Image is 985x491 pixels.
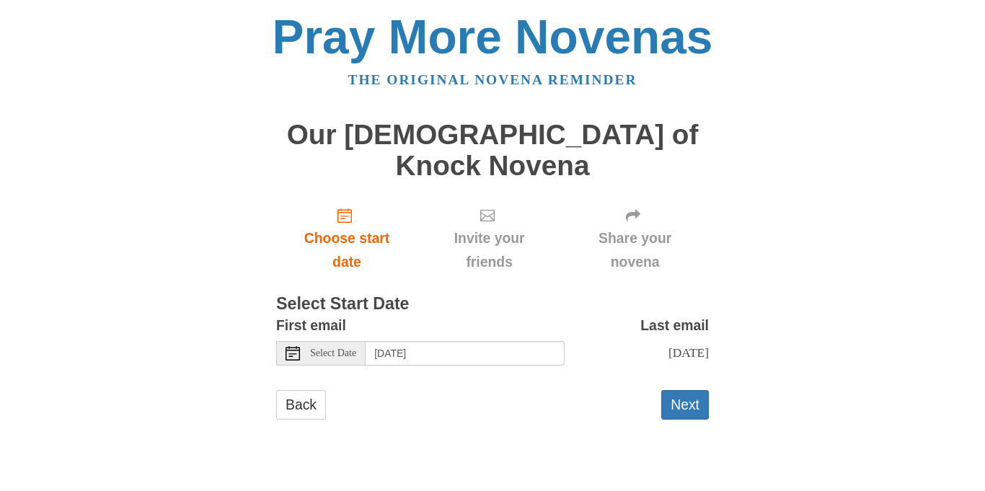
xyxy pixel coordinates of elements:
span: Invite your friends [432,226,547,274]
button: Next [661,390,709,420]
span: Select Date [310,348,356,358]
span: Choose start date [291,226,403,274]
a: Choose start date [276,195,418,281]
span: [DATE] [668,345,709,360]
a: Back [276,390,326,420]
label: First email [276,314,346,337]
span: Share your novena [575,226,694,274]
a: Pray More Novenas [273,10,713,63]
h3: Select Start Date [276,295,709,314]
div: Click "Next" to confirm your start date first. [418,195,561,281]
div: Click "Next" to confirm your start date first. [561,195,709,281]
label: Last email [640,314,709,337]
a: The original novena reminder [348,72,637,87]
h1: Our [DEMOGRAPHIC_DATA] of Knock Novena [276,120,709,181]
